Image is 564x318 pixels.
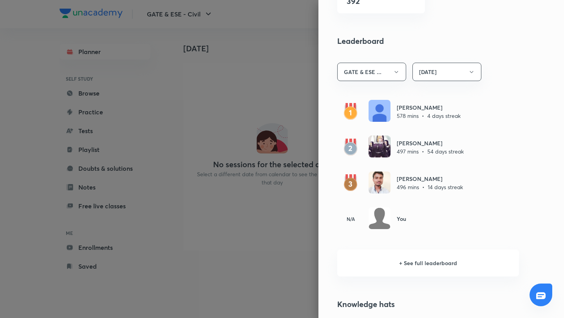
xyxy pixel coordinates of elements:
img: Avatar [369,136,390,157]
button: GATE & ESE ... [337,63,406,81]
img: rank1.svg [337,103,364,120]
p: 497 mins • 54 days streak [397,147,464,155]
img: Avatar [369,207,390,229]
h4: Leaderboard [337,35,519,47]
h6: N/A [337,215,364,222]
h6: [PERSON_NAME] [397,103,461,112]
img: rank3.svg [337,174,364,192]
h6: [PERSON_NAME] [397,139,464,147]
h4: Knowledge hats [337,298,519,310]
h6: [PERSON_NAME] [397,175,463,183]
button: [DATE] [412,63,481,81]
img: Avatar [369,100,390,122]
p: 578 mins • 4 days streak [397,112,461,120]
p: 496 mins • 14 days streak [397,183,463,191]
img: rank2.svg [337,139,364,156]
img: Avatar [369,172,390,193]
h6: + See full leaderboard [337,249,519,276]
h6: You [397,215,406,223]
